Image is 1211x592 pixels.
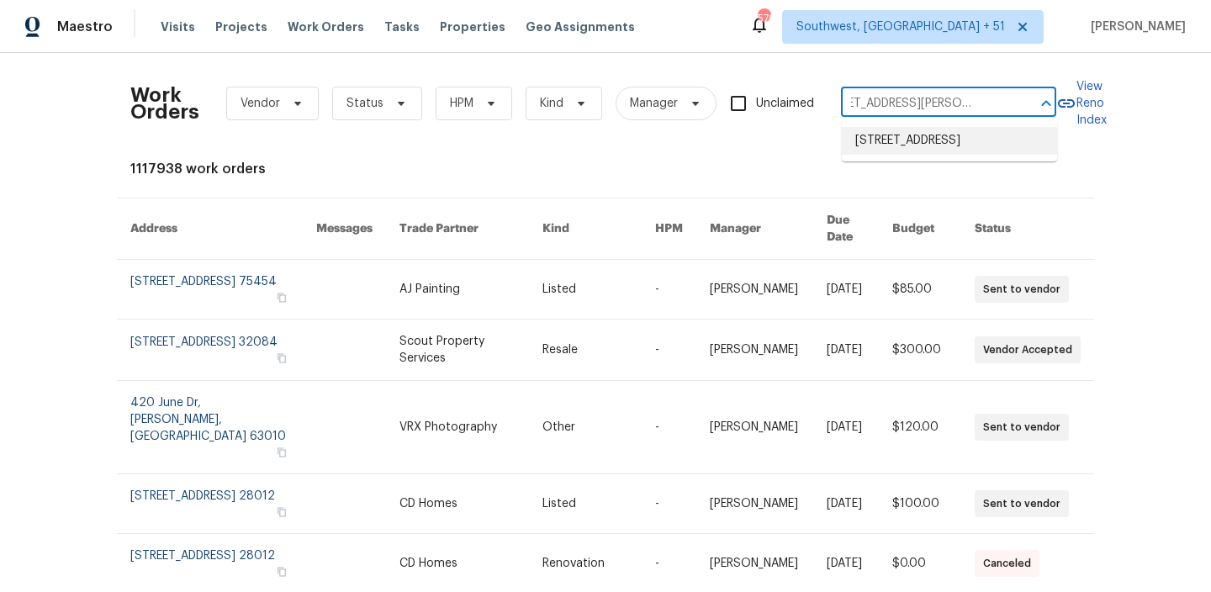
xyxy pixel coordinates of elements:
td: - [642,320,696,381]
th: Manager [696,198,813,260]
span: Maestro [57,18,113,35]
h2: Work Orders [130,87,199,120]
span: Vendor [241,95,280,112]
button: Copy Address [274,290,289,305]
td: AJ Painting [386,260,530,320]
th: Status [961,198,1094,260]
button: Copy Address [274,505,289,520]
span: Projects [215,18,267,35]
th: Budget [879,198,961,260]
input: Enter in an address [841,91,1009,117]
span: Unclaimed [756,95,814,113]
div: 1117938 work orders [130,161,1081,177]
th: Kind [529,198,642,260]
th: Messages [303,198,386,260]
span: HPM [450,95,473,112]
th: Address [117,198,303,260]
td: Other [529,381,642,474]
td: [PERSON_NAME] [696,260,813,320]
th: Trade Partner [386,198,530,260]
li: [STREET_ADDRESS] [842,127,1057,155]
span: Kind [540,95,563,112]
td: - [642,260,696,320]
th: Due Date [813,198,879,260]
span: Properties [440,18,505,35]
td: VRX Photography [386,381,530,474]
th: HPM [642,198,696,260]
span: Work Orders [288,18,364,35]
td: Scout Property Services [386,320,530,381]
td: Listed [529,474,642,534]
td: Listed [529,260,642,320]
span: Visits [161,18,195,35]
span: Southwest, [GEOGRAPHIC_DATA] + 51 [796,18,1005,35]
span: Status [346,95,383,112]
span: Manager [630,95,678,112]
td: [PERSON_NAME] [696,320,813,381]
span: [PERSON_NAME] [1084,18,1186,35]
div: 570 [758,10,769,27]
button: Copy Address [274,445,289,460]
button: Close [1034,92,1058,115]
span: Geo Assignments [526,18,635,35]
button: Copy Address [274,564,289,579]
td: CD Homes [386,474,530,534]
td: [PERSON_NAME] [696,474,813,534]
span: Tasks [384,21,420,33]
td: Resale [529,320,642,381]
button: Copy Address [274,351,289,366]
td: - [642,381,696,474]
td: - [642,474,696,534]
a: View Reno Index [1056,78,1107,129]
td: [PERSON_NAME] [696,381,813,474]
